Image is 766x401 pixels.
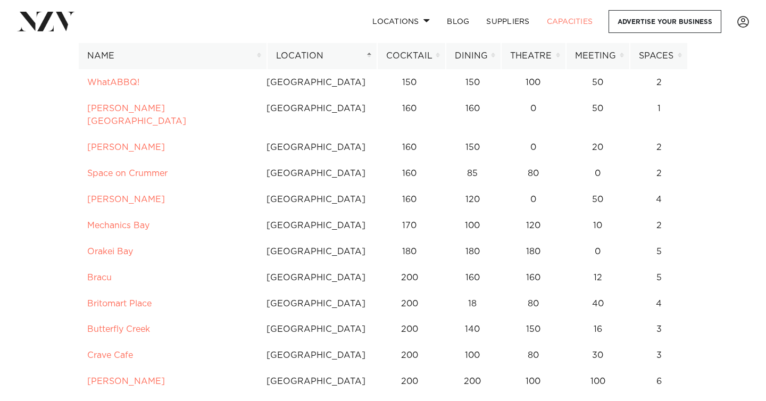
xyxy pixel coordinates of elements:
td: 200 [444,369,501,395]
td: 100 [444,213,501,239]
td: 1 [630,96,688,135]
a: WhatABBQ! [87,78,139,87]
td: 80 [501,342,565,369]
td: 80 [501,161,565,187]
td: 20 [565,135,630,161]
td: 180 [444,239,501,265]
td: 3 [630,342,688,369]
td: [GEOGRAPHIC_DATA] [257,342,374,369]
td: 0 [501,187,565,213]
td: 12 [565,265,630,291]
td: 3 [630,316,688,342]
td: 0 [565,161,630,187]
td: 200 [374,265,444,291]
td: 180 [374,239,444,265]
td: 2 [630,135,688,161]
td: 5 [630,239,688,265]
td: 150 [444,70,501,96]
td: 150 [501,316,565,342]
td: 50 [565,96,630,135]
th: Spaces: activate to sort column ascending [630,43,688,69]
td: 160 [374,161,444,187]
td: 120 [501,213,565,239]
td: 2 [630,213,688,239]
td: 200 [374,342,444,369]
td: 150 [374,70,444,96]
a: Orakei Bay [87,247,133,256]
td: 170 [374,213,444,239]
td: 160 [374,187,444,213]
a: Bracu [87,273,112,282]
td: 5 [630,265,688,291]
a: Capacities [538,10,602,33]
th: Name: activate to sort column ascending [78,43,267,69]
td: [GEOGRAPHIC_DATA] [257,135,374,161]
td: 30 [565,342,630,369]
th: Location: activate to sort column descending [267,43,377,69]
a: Mechanics Bay [87,221,149,230]
td: 140 [444,316,501,342]
td: [GEOGRAPHIC_DATA] [257,265,374,291]
td: 40 [565,291,630,317]
a: SUPPLIERS [478,10,538,33]
th: Cocktail: activate to sort column ascending [377,43,446,69]
td: [GEOGRAPHIC_DATA] [257,239,374,265]
td: 0 [501,135,565,161]
td: 160 [444,265,501,291]
a: Space on Crummer [87,169,168,178]
a: [PERSON_NAME] [87,195,165,204]
a: [PERSON_NAME] [87,143,165,152]
a: Butterfly Creek [87,325,150,333]
td: 160 [501,265,565,291]
td: 4 [630,187,688,213]
td: 200 [374,316,444,342]
a: [PERSON_NAME][GEOGRAPHIC_DATA] [87,104,186,126]
td: 6 [630,369,688,395]
td: 100 [444,342,501,369]
td: [GEOGRAPHIC_DATA] [257,70,374,96]
td: 160 [374,135,444,161]
td: 18 [444,291,501,317]
td: [GEOGRAPHIC_DATA] [257,369,374,395]
td: 10 [565,213,630,239]
td: 16 [565,316,630,342]
td: 50 [565,70,630,96]
td: 100 [565,369,630,395]
td: 2 [630,70,688,96]
td: 85 [444,161,501,187]
a: Britomart Place [87,299,152,308]
td: 100 [501,70,565,96]
td: 160 [444,96,501,135]
td: 180 [501,239,565,265]
a: [PERSON_NAME] [87,377,165,386]
td: [GEOGRAPHIC_DATA] [257,187,374,213]
a: Crave Cafe [87,351,133,360]
td: [GEOGRAPHIC_DATA] [257,96,374,135]
td: 160 [374,96,444,135]
td: 200 [374,369,444,395]
td: 200 [374,291,444,317]
td: 80 [501,291,565,317]
th: Theatre: activate to sort column ascending [501,43,566,69]
td: [GEOGRAPHIC_DATA] [257,291,374,317]
td: [GEOGRAPHIC_DATA] [257,161,374,187]
td: 2 [630,161,688,187]
td: 150 [444,135,501,161]
td: 50 [565,187,630,213]
td: [GEOGRAPHIC_DATA] [257,213,374,239]
td: 120 [444,187,501,213]
img: nzv-logo.png [17,12,75,31]
a: BLOG [438,10,478,33]
td: [GEOGRAPHIC_DATA] [257,316,374,342]
th: Meeting: activate to sort column ascending [566,43,630,69]
th: Dining: activate to sort column ascending [446,43,501,69]
td: 0 [565,239,630,265]
a: Locations [364,10,438,33]
td: 4 [630,291,688,317]
td: 0 [501,96,565,135]
a: Advertise your business [609,10,721,33]
td: 100 [501,369,565,395]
